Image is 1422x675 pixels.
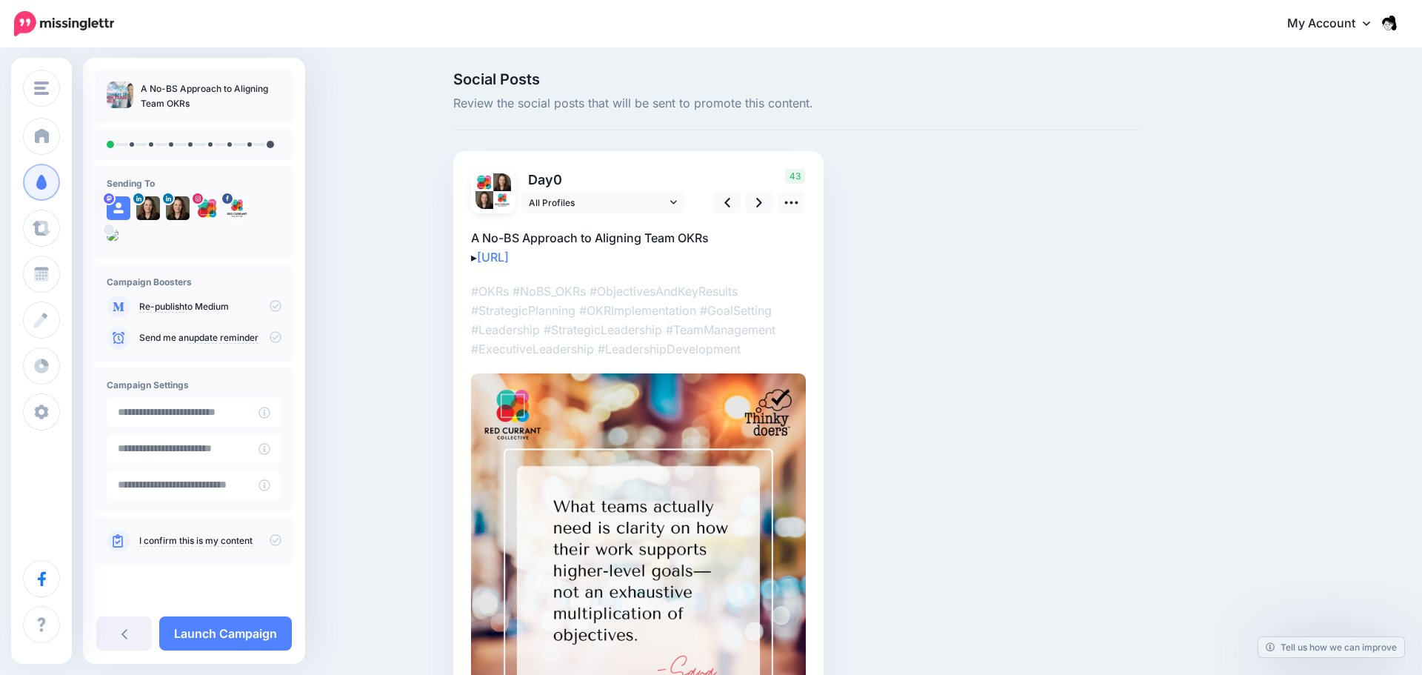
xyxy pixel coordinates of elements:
a: update reminder [189,332,258,344]
p: #OKRs #NoBS_OKRs #ObjectivesAndKeyResults #StrategicPlanning #OKRImplementation #GoalSetting #Lea... [471,282,806,359]
img: 162079404_238686777936684_4336106398136497484_n-bsa127696.jpg [475,173,493,191]
img: 1747708894787-72000.png [166,196,190,220]
a: [URL] [477,250,509,265]
p: Send me an [139,331,281,345]
span: 0 [553,172,562,187]
img: Missinglettr [14,11,114,36]
h4: Campaign Boosters [107,276,281,287]
a: Re-publish [139,301,184,313]
img: 291631333_464809612316939_1702899811763182457_n-bsa127698.png [493,191,511,209]
img: 162079404_238686777936684_4336106398136497484_n-bsa127696.jpg [196,196,219,220]
img: 1747708894787-72000.png [136,196,160,220]
span: Review the social posts that will be sent to promote this content. [453,94,1141,113]
h4: Sending To [107,178,281,189]
p: Day [521,169,687,190]
a: All Profiles [521,192,684,213]
p: A No-BS Approach to Aligning Team OKRs ▸ [471,228,806,267]
img: 1747708894787-72000.png [475,191,493,209]
a: I confirm this is my content [139,535,253,547]
a: My Account [1272,6,1400,42]
img: menu.png [34,82,49,95]
span: All Profiles [529,195,667,210]
p: A No-BS Approach to Aligning Team OKRs [141,82,281,111]
p: to Medium [139,300,281,313]
a: Tell us how we can improve [1258,637,1404,657]
span: Social Posts [453,72,1141,87]
img: b6d0331a8135f1693e98c13a91360f49_thumb.jpg [107,82,133,108]
h4: Campaign Settings [107,379,281,390]
img: user_default_image.png [107,196,130,220]
img: 1747708894787-72000.png [493,173,511,191]
img: 291631333_464809612316939_1702899811763182457_n-bsa127698.png [225,196,249,220]
span: 43 [785,169,805,184]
